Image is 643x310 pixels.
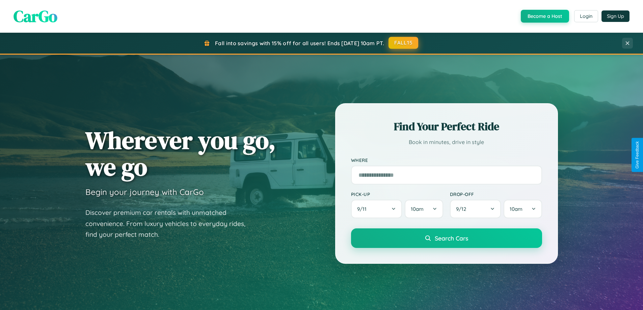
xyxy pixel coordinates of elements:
h3: Begin your journey with CarGo [85,187,204,197]
p: Discover premium car rentals with unmatched convenience. From luxury vehicles to everyday rides, ... [85,207,254,240]
button: Become a Host [521,10,569,23]
span: Search Cars [435,234,468,242]
h2: Find Your Perfect Ride [351,119,542,134]
p: Book in minutes, drive in style [351,137,542,147]
button: 9/12 [450,200,501,218]
span: Fall into savings with 15% off for all users! Ends [DATE] 10am PT. [215,40,384,47]
button: Search Cars [351,228,542,248]
button: FALL15 [389,37,418,49]
span: 10am [411,206,424,212]
label: Pick-up [351,191,443,197]
span: 10am [510,206,523,212]
span: CarGo [14,5,57,27]
div: Give Feedback [635,141,640,169]
h1: Wherever you go, we go [85,127,276,180]
label: Where [351,157,542,163]
label: Drop-off [450,191,542,197]
button: Sign Up [601,10,629,22]
span: 9 / 12 [456,206,470,212]
button: 9/11 [351,200,402,218]
button: 10am [405,200,443,218]
span: 9 / 11 [357,206,370,212]
button: Login [574,10,598,22]
button: 10am [504,200,542,218]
